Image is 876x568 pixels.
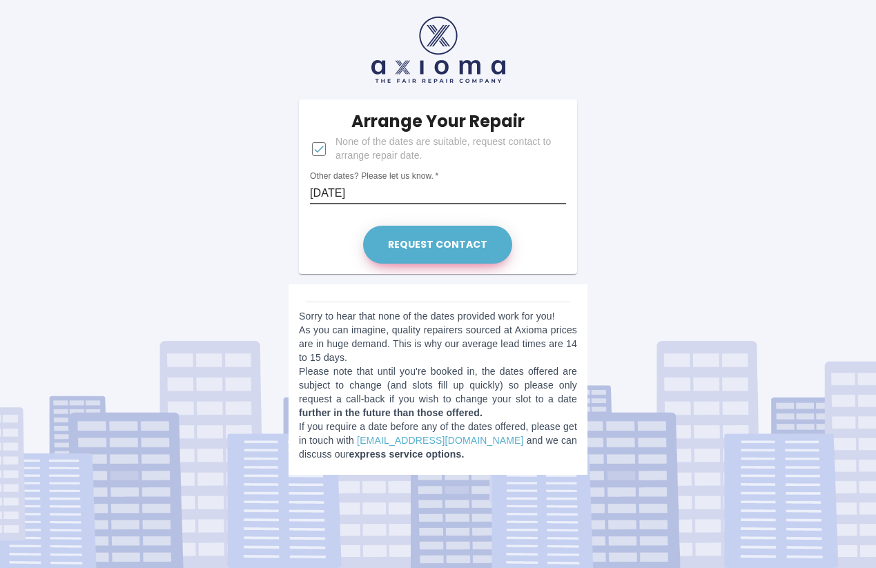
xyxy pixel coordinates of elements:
[299,407,483,418] b: further in the future than those offered.
[310,170,438,182] label: Other dates? Please let us know.
[363,226,512,264] button: Request contact
[351,110,525,133] h5: Arrange Your Repair
[335,135,555,163] span: None of the dates are suitable, request contact to arrange repair date.
[349,449,464,460] b: express service options.
[357,435,523,446] a: [EMAIL_ADDRESS][DOMAIN_NAME]
[371,17,505,83] img: axioma
[299,309,577,461] p: Sorry to hear that none of the dates provided work for you! As you can imagine, quality repairers...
